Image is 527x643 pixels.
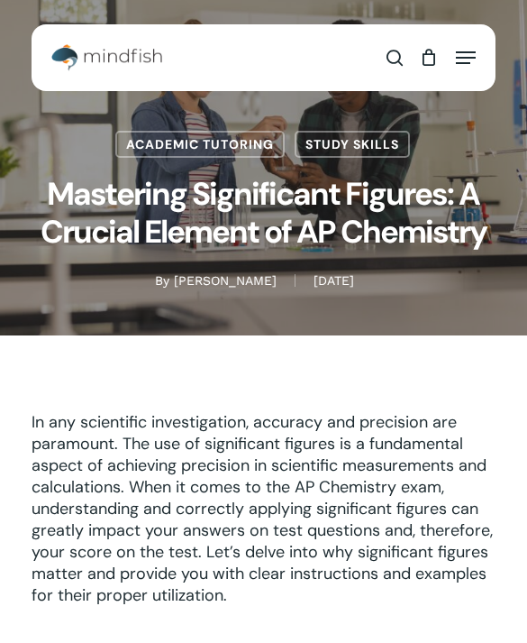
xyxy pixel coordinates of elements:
a: Cart [412,35,447,80]
span: [DATE] [295,274,372,287]
a: Academic Tutoring [115,131,285,158]
span: By [155,274,169,287]
a: [PERSON_NAME] [174,273,277,288]
a: Navigation Menu [456,49,476,67]
a: Study Skills [295,131,410,158]
h1: Mastering Significant Figures: A Crucial Element of AP Chemistry [32,158,495,269]
header: Main Menu [32,35,495,80]
span: In any scientific investigation, accuracy and precision are paramount. The use of significant fig... [32,411,493,606]
img: Mindfish Test Prep & Academics [51,44,161,71]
